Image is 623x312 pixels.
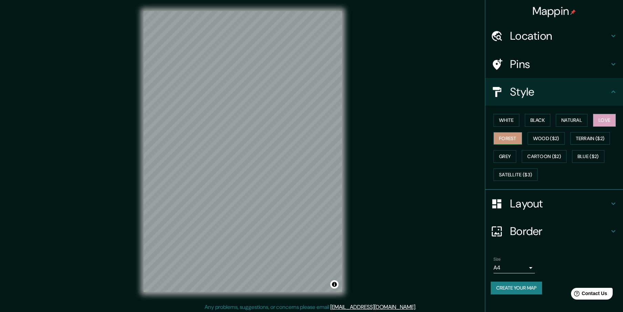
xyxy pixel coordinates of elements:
[510,57,609,71] h4: Pins
[494,114,519,127] button: White
[510,85,609,99] h4: Style
[522,150,567,163] button: Cartoon ($2)
[485,190,623,217] div: Layout
[491,282,542,294] button: Create your map
[485,22,623,50] div: Location
[525,114,551,127] button: Black
[494,132,522,145] button: Forest
[494,256,501,262] label: Size
[485,50,623,78] div: Pins
[562,285,615,304] iframe: Help widget launcher
[510,29,609,43] h4: Location
[510,224,609,238] h4: Border
[417,303,419,311] div: .
[205,303,416,311] p: Any problems, suggestions, or concerns please email .
[144,11,342,292] canvas: Map
[494,150,516,163] button: Grey
[570,132,610,145] button: Terrain ($2)
[485,217,623,245] div: Border
[528,132,565,145] button: Wood ($2)
[572,150,604,163] button: Blue ($2)
[485,78,623,106] div: Style
[330,280,339,289] button: Toggle attribution
[556,114,588,127] button: Natural
[416,303,417,311] div: .
[494,168,538,181] button: Satellite ($3)
[510,197,609,211] h4: Layout
[593,114,616,127] button: Love
[330,303,415,311] a: [EMAIL_ADDRESS][DOMAIN_NAME]
[532,4,576,18] h4: Mappin
[570,9,576,15] img: pin-icon.png
[494,262,535,273] div: A4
